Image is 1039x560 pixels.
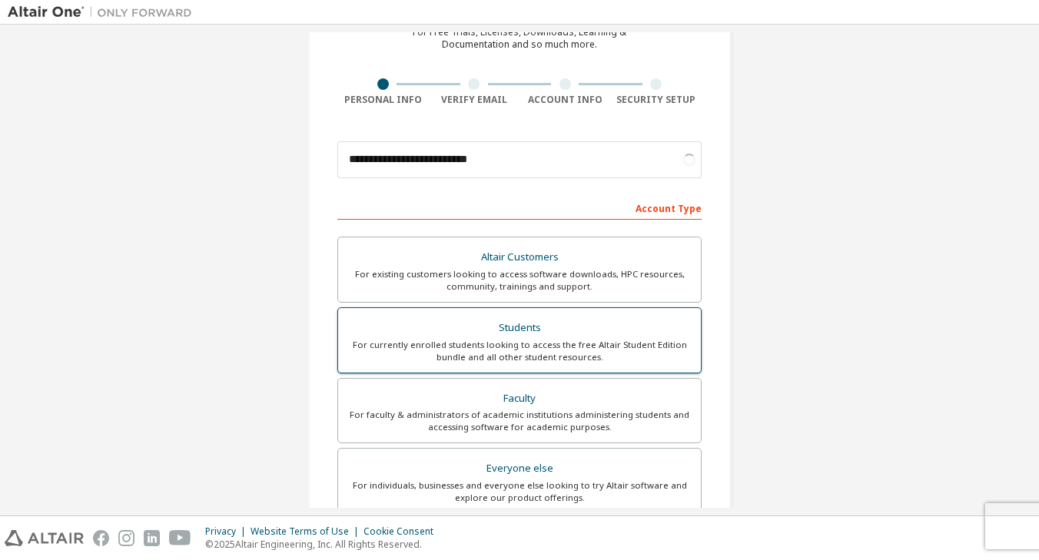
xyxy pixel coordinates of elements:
div: Faculty [347,388,692,409]
img: linkedin.svg [144,530,160,546]
div: For individuals, businesses and everyone else looking to try Altair software and explore our prod... [347,479,692,504]
img: altair_logo.svg [5,530,84,546]
img: Altair One [8,5,200,20]
div: Cookie Consent [363,525,443,538]
img: instagram.svg [118,530,134,546]
p: © 2025 Altair Engineering, Inc. All Rights Reserved. [205,538,443,551]
div: Altair Customers [347,247,692,268]
img: youtube.svg [169,530,191,546]
div: Privacy [205,525,251,538]
div: Website Terms of Use [251,525,363,538]
div: For existing customers looking to access software downloads, HPC resources, community, trainings ... [347,268,692,293]
div: Security Setup [611,94,702,106]
div: For currently enrolled students looking to access the free Altair Student Edition bundle and all ... [347,339,692,363]
div: Students [347,317,692,339]
img: facebook.svg [93,530,109,546]
div: Account Info [519,94,611,106]
div: Verify Email [429,94,520,106]
div: For Free Trials, Licenses, Downloads, Learning & Documentation and so much more. [413,26,626,51]
div: Everyone else [347,458,692,479]
div: For faculty & administrators of academic institutions administering students and accessing softwa... [347,409,692,433]
div: Account Type [337,195,702,220]
div: Personal Info [337,94,429,106]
